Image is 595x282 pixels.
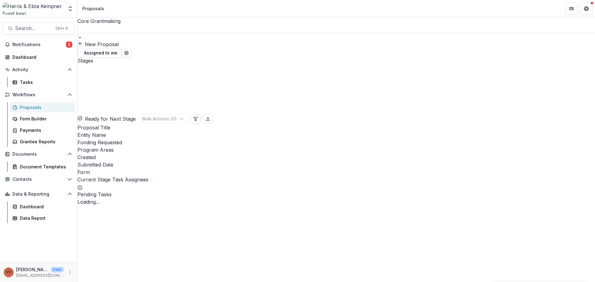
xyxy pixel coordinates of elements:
[565,2,578,15] button: Partners
[77,124,595,131] div: Proposal Title
[54,25,69,32] div: Ctrl + K
[77,58,93,64] span: Stages
[77,17,595,25] div: Core Grantmaking
[77,115,136,123] button: Ready for Next Stage
[12,192,65,197] span: Data & Reporting
[66,2,75,15] button: Open entity switcher
[20,138,70,145] div: Grantee Reports
[77,154,595,161] div: Created
[77,168,595,176] div: Form
[2,149,75,159] button: Open Documents
[12,67,65,72] span: Activity
[2,174,75,184] button: Open Contacts
[20,203,70,210] div: Dashboard
[2,22,75,35] button: Search...
[16,266,48,273] p: [PERSON_NAME]
[121,48,131,58] button: Open table manager
[77,176,595,183] div: Current Stage Task Assignees
[51,267,64,272] p: User
[10,77,75,87] a: Tasks
[77,48,121,58] button: Assigned to me
[6,270,11,274] div: Vivian Victoria
[20,215,70,221] div: Data Report
[12,92,65,98] span: Workflows
[20,127,70,133] div: Payments
[77,161,595,168] div: Submitted Date
[15,25,52,31] span: Search...
[12,42,66,47] span: Notifications
[66,41,72,48] span: 2
[10,162,75,172] a: Document Templates
[77,146,595,154] div: Program Areas
[2,90,75,100] button: Open Workflows
[2,40,75,50] button: Notifications2
[20,104,70,111] div: Proposals
[77,191,595,198] div: Pending Tasks
[191,114,201,124] button: Edit table settings
[12,177,65,182] span: Contacts
[77,131,595,139] div: Entity Name
[2,189,75,199] button: Open Data & Reporting
[80,4,107,13] nav: breadcrumb
[12,152,65,157] span: Documents
[203,114,213,124] button: Export table data
[77,198,595,206] div: Loading...
[77,139,595,146] div: Funding Requested
[10,213,75,223] a: Data Report
[10,202,75,212] a: Dashboard
[10,114,75,124] a: Form Builder
[2,2,64,15] img: Harris & Eliza Kempner Fund logo
[10,125,75,135] a: Payments
[138,114,188,124] button: Bulk Actions (0)
[66,269,73,276] button: More
[77,176,595,191] div: Current Stage Task Assignees
[12,54,70,60] div: Dashboard
[20,163,70,170] div: Document Templates
[2,65,75,75] button: Open Activity
[20,115,70,122] div: Form Builder
[16,273,64,278] p: [EMAIL_ADDRESS][DOMAIN_NAME]
[82,5,104,12] div: Proposals
[77,41,119,48] button: New Proposal
[2,52,75,62] a: Dashboard
[10,137,75,147] a: Grantee Reports
[580,2,593,15] button: Get Help
[20,79,70,85] div: Tasks
[10,102,75,112] a: Proposals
